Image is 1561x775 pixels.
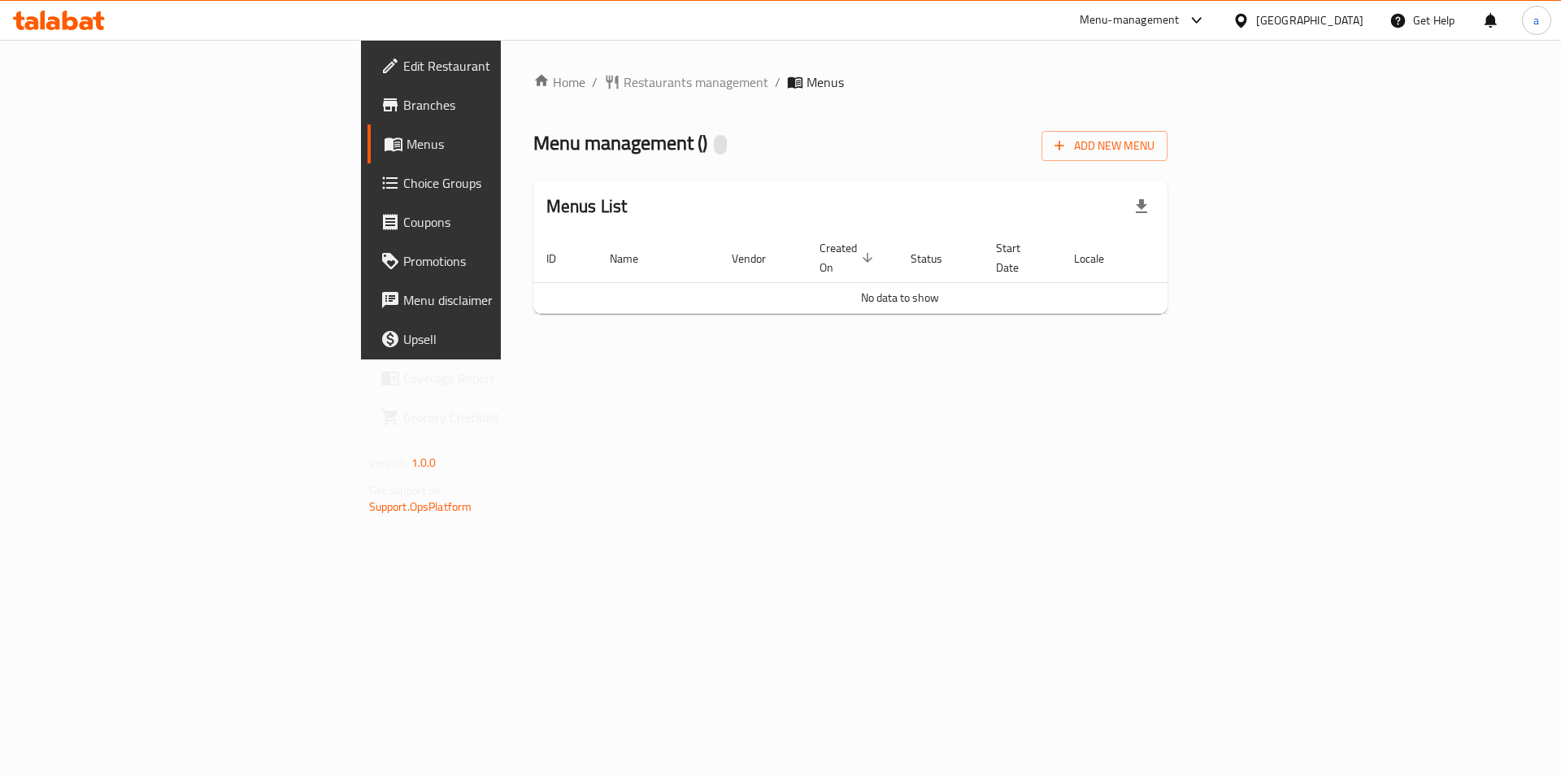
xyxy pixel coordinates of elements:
[820,238,878,277] span: Created On
[861,287,939,308] span: No data to show
[367,85,622,124] a: Branches
[403,368,609,388] span: Coverage Report
[411,452,437,473] span: 1.0.0
[403,329,609,349] span: Upsell
[367,320,622,359] a: Upsell
[604,72,768,92] a: Restaurants management
[403,290,609,310] span: Menu disclaimer
[369,496,472,517] a: Support.OpsPlatform
[546,194,628,219] h2: Menus List
[1074,249,1125,268] span: Locale
[367,359,622,398] a: Coverage Report
[533,233,1267,314] table: enhanced table
[367,281,622,320] a: Menu disclaimer
[533,72,1168,92] nav: breadcrumb
[911,249,963,268] span: Status
[407,134,609,154] span: Menus
[403,56,609,76] span: Edit Restaurant
[403,251,609,271] span: Promotions
[1122,187,1161,226] div: Export file
[1145,233,1267,283] th: Actions
[996,238,1041,277] span: Start Date
[367,242,622,281] a: Promotions
[403,95,609,115] span: Branches
[367,398,622,437] a: Grocery Checklist
[367,46,622,85] a: Edit Restaurant
[367,202,622,242] a: Coupons
[367,124,622,163] a: Menus
[403,212,609,232] span: Coupons
[369,480,444,501] span: Get support on:
[533,124,707,161] span: Menu management ( )
[624,72,768,92] span: Restaurants management
[807,72,844,92] span: Menus
[403,173,609,193] span: Choice Groups
[1256,11,1363,29] div: [GEOGRAPHIC_DATA]
[1041,131,1167,161] button: Add New Menu
[1533,11,1539,29] span: a
[546,249,577,268] span: ID
[732,249,787,268] span: Vendor
[1080,11,1180,30] div: Menu-management
[367,163,622,202] a: Choice Groups
[403,407,609,427] span: Grocery Checklist
[775,72,780,92] li: /
[1054,136,1154,156] span: Add New Menu
[610,249,659,268] span: Name
[369,452,409,473] span: Version:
